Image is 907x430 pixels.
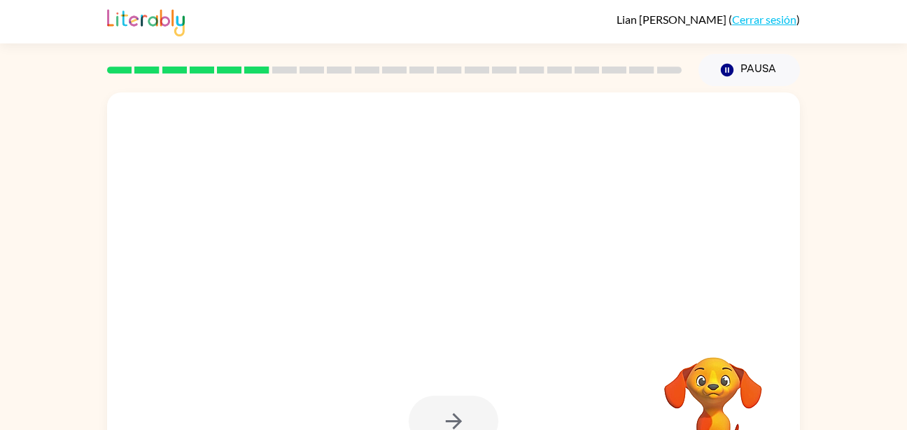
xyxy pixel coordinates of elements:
span: Lian [PERSON_NAME] [617,13,729,26]
button: Pausa [698,54,800,86]
a: Cerrar sesión [732,13,796,26]
div: ( ) [617,13,800,26]
img: Literably [107,6,185,36]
